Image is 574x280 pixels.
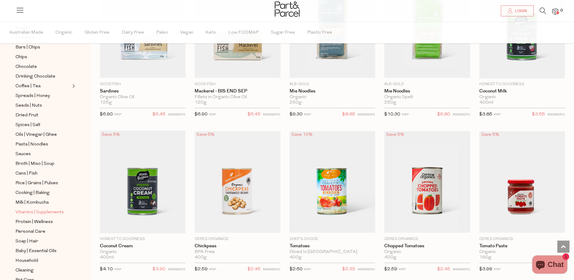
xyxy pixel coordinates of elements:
[114,268,121,271] small: RRP
[15,141,48,148] span: Pasta | Noodles
[479,131,501,139] div: Save 5%
[15,122,41,129] span: Spices | Salt
[71,82,75,90] button: Expand/Collapse Coffee | Tea
[384,249,470,255] div: Organic
[15,102,71,109] a: Seeds | Nuts
[195,131,280,233] img: Chickpeas
[532,111,545,118] span: $3.65
[494,268,501,271] small: RRP
[15,257,71,265] a: Household
[195,131,216,139] div: Save 5%
[479,88,565,94] a: Coconut Milk
[547,113,565,116] small: MEMBERS
[15,218,71,226] a: Protein | Wellness
[15,54,27,61] span: Chips
[168,113,185,116] small: MEMBERS
[209,268,216,271] small: RRP
[304,113,311,116] small: RRP
[384,243,470,249] a: Chopped Tomatoes
[290,100,302,105] span: 250g
[100,82,185,87] p: Good Fish
[100,267,113,272] span: $4.10
[15,248,57,255] span: Baby | Essential Oils
[15,121,71,129] a: Spices | Salt
[15,160,71,168] a: Broth | Miso | Soup
[437,265,450,273] span: $2.45
[84,22,110,43] span: Gluten Free
[479,243,565,249] a: Tomato Paste
[15,160,54,168] span: Broth | Miso | Soup
[15,170,38,177] span: Cans | Fish
[195,243,280,249] a: Chickpeas
[15,151,31,158] span: Sauces
[263,113,280,116] small: MEMBERS
[248,265,261,273] span: $2.45
[9,22,43,43] span: Australian Made
[290,267,303,272] span: $2.60
[15,102,42,109] span: Seeds | Nuts
[15,180,58,187] span: Rice | Grains | Pulses
[156,22,168,43] span: Paleo
[290,82,375,87] p: Alb-Gold
[209,113,216,116] small: RRP
[559,8,564,13] span: 0
[100,236,185,242] p: Honest to Goodness
[100,131,185,233] img: Coconut Cream
[15,267,34,274] span: Cleaning
[55,22,72,43] span: Organic
[15,189,50,197] span: Cooking | Baking
[479,112,492,117] span: $3.85
[530,255,569,275] inbox-online-store-chat: Shopify online store chat
[290,95,375,100] div: Organic
[304,268,311,271] small: RRP
[15,131,57,138] span: Oils | Vinegar | Ghee
[384,267,397,272] span: $2.59
[100,249,185,255] div: Organic
[15,82,71,90] a: Coffee | Tea
[15,131,71,138] a: Oils | Vinegar | Ghee
[15,257,38,265] span: Household
[15,247,71,255] a: Baby | Essential Oils
[100,88,185,94] a: Sardines
[100,131,122,139] div: Save 5%
[15,92,71,100] a: Spreads | Honey
[195,112,208,117] span: $6.90
[494,113,501,116] small: RRP
[437,111,450,118] span: $9.80
[342,265,355,273] span: $2.35
[479,131,565,233] img: Tomato Paste
[195,82,280,87] p: Good Fish
[402,113,409,116] small: RRP
[248,111,261,118] span: $6.45
[290,88,375,94] a: Mie Noodles
[307,22,332,43] span: Plastic Free
[275,2,300,17] img: Part&Parcel
[342,111,355,118] span: $8.85
[15,179,71,187] a: Rice | Grains | Pulses
[15,73,55,80] span: Drinking Chocolate
[15,92,50,100] span: Spreads | Honey
[15,238,71,245] a: Soap | Hair
[15,199,71,206] a: Milk | Kombucha
[479,100,493,105] span: 400ml
[15,267,71,274] a: Cleaning
[100,255,114,260] span: 400ml
[290,243,375,249] a: Tomatoes
[15,112,71,119] a: Dried Fruit
[195,95,280,100] div: Fillets in Organic Olive Oil
[384,236,470,242] p: Ceres Organics
[384,255,396,260] span: 400g
[384,112,400,117] span: $10.30
[15,44,40,51] span: Bars | Chips
[100,243,185,249] a: Coconut Cream
[15,228,45,235] span: Personal Care
[100,95,185,100] div: Organic Olive Oil
[479,236,565,242] p: Ceres Organics
[15,238,38,245] span: Soap | Hair
[153,111,166,118] span: $6.45
[358,113,375,116] small: MEMBERS
[205,22,216,43] span: Keto
[195,100,207,105] span: 120g
[479,249,565,255] div: Organic
[195,88,280,94] a: Mackerel - BIS END SEP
